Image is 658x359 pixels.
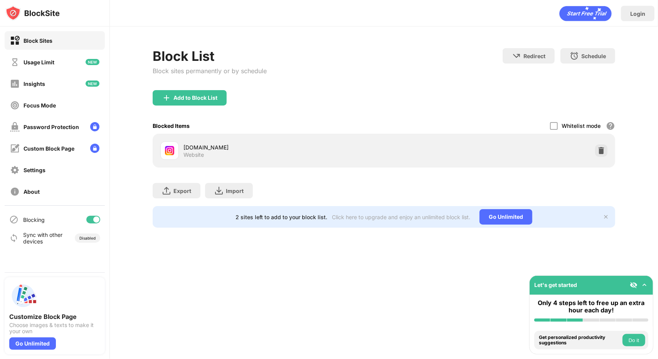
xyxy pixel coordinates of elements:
img: push-custom-page.svg [9,282,37,310]
img: eye-not-visible.svg [630,281,638,289]
div: Customize Block Page [9,313,100,320]
div: Insights [24,81,45,87]
div: Click here to upgrade and enjoy an unlimited block list. [332,214,470,220]
div: Website [183,151,204,158]
div: Block sites permanently or by schedule [153,67,267,75]
img: settings-off.svg [10,165,20,175]
div: Blocked Items [153,122,190,129]
div: Only 4 steps left to free up an extra hour each day! [534,299,648,314]
div: Settings [24,167,45,173]
div: Add to Block List [173,95,217,101]
div: Import [226,188,244,194]
img: block-on.svg [10,36,20,45]
div: Go Unlimited [9,337,56,350]
img: customize-block-page-off.svg [10,144,20,153]
div: Usage Limit [24,59,54,65]
div: 2 sites left to add to your block list. [236,214,327,220]
img: new-icon.svg [86,81,99,87]
img: blocking-icon.svg [9,215,19,224]
img: lock-menu.svg [90,144,99,153]
div: animation [559,6,612,21]
img: about-off.svg [10,187,20,196]
img: time-usage-off.svg [10,57,20,67]
img: logo-blocksite.svg [5,5,60,21]
div: Custom Block Page [24,145,74,152]
div: Block List [153,48,267,64]
div: About [24,188,40,195]
img: favicons [165,146,174,155]
img: lock-menu.svg [90,122,99,131]
img: insights-off.svg [10,79,20,89]
div: Sync with other devices [23,232,63,245]
div: Disabled [79,236,96,240]
div: Let's get started [534,282,577,288]
div: Whitelist mode [562,122,601,129]
div: Block Sites [24,37,52,44]
div: Schedule [581,53,606,59]
div: Redirect [523,53,545,59]
img: focus-off.svg [10,101,20,110]
img: omni-setup-toggle.svg [641,281,648,289]
img: sync-icon.svg [9,233,19,243]
button: Do it [623,334,645,346]
img: new-icon.svg [86,59,99,65]
img: password-protection-off.svg [10,122,20,132]
div: Password Protection [24,124,79,130]
div: Blocking [23,216,45,223]
img: x-button.svg [603,214,609,220]
div: Choose images & texts to make it your own [9,322,100,334]
div: Get personalized productivity suggestions [539,335,621,346]
div: Export [173,188,191,194]
div: Go Unlimited [480,209,532,225]
div: [DOMAIN_NAME] [183,143,384,151]
div: Focus Mode [24,102,56,109]
div: Login [630,10,645,17]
